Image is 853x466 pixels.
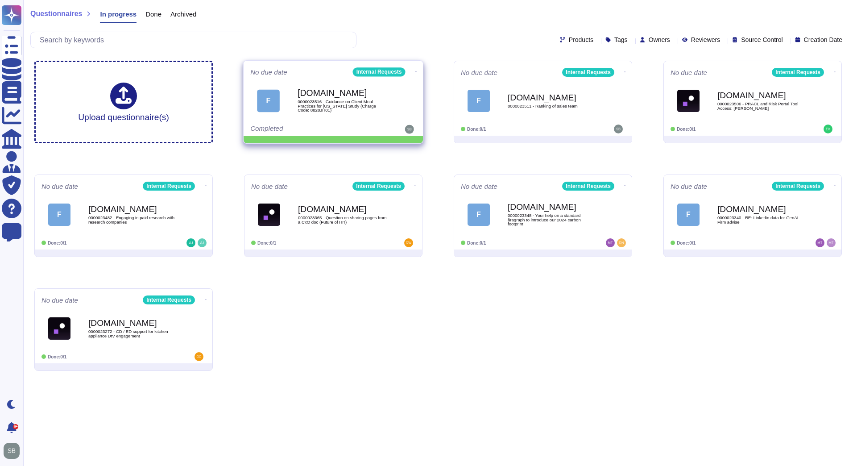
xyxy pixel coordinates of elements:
button: user [2,441,26,461]
img: user [617,238,626,247]
img: Logo [48,317,70,340]
span: No due date [41,297,78,304]
span: Done [145,11,161,17]
span: In progress [100,11,137,17]
span: Done: 0/1 [48,241,66,245]
span: Questionnaires [30,10,82,17]
span: Archived [170,11,196,17]
img: user [186,238,195,247]
span: No due date [41,183,78,190]
div: F [48,204,70,226]
img: user [827,238,836,247]
img: user [198,238,207,247]
img: user [404,238,413,247]
div: Completed [250,125,361,134]
div: F [677,204,700,226]
span: Done: 0/1 [677,241,696,245]
span: No due date [251,183,288,190]
span: Reviewers [691,37,720,43]
div: F [468,204,490,226]
img: user [195,352,203,361]
span: Products [569,37,593,43]
div: F [468,90,490,112]
div: Internal Requests [143,295,195,304]
div: F [257,89,280,112]
b: [DOMAIN_NAME] [717,205,807,213]
div: Internal Requests [772,182,824,191]
b: [DOMAIN_NAME] [508,93,597,102]
div: Upload questionnaire(s) [78,83,169,121]
span: 0000023348 - Your help on a standard âragraph to introduce our 2024 carbon footprint [508,213,597,226]
span: 0000023511 - Ranking of sales team [508,104,597,108]
b: [DOMAIN_NAME] [88,319,178,327]
input: Search by keywords [35,32,356,48]
span: Creation Date [804,37,842,43]
img: user [824,125,832,133]
span: Done: 0/1 [677,127,696,132]
span: No due date [461,69,497,76]
span: 0000023482 - Engaging in paid research with research companies [88,216,178,224]
span: 0000023506 - PRACL and Risk Portal Tool Access: [PERSON_NAME] [717,102,807,110]
img: Logo [677,90,700,112]
img: Logo [258,204,280,226]
span: Done: 0/1 [48,354,66,359]
b: [DOMAIN_NAME] [717,91,807,100]
div: 9+ [13,424,18,429]
span: Done: 0/1 [467,241,486,245]
div: Internal Requests [352,182,405,191]
b: [DOMAIN_NAME] [88,205,178,213]
span: 0000023365 - Question on sharing pages from a CxO doc (Future of HR) [298,216,387,224]
div: Internal Requests [562,182,614,191]
div: Internal Requests [143,182,195,191]
img: user [606,238,615,247]
span: Tags [614,37,628,43]
span: 0000023516 - Guidance on Client Meal Practices for [US_STATE] Study (Charge Code: 8828JH01) [298,100,388,112]
img: user [4,443,20,459]
b: [DOMAIN_NAME] [508,203,597,211]
span: 0000023272 - CD / ED support for kitchen appliance DtV engagement [88,329,178,338]
span: Done: 0/1 [257,241,276,245]
span: No due date [250,69,287,75]
div: Internal Requests [772,68,824,77]
span: No due date [671,69,707,76]
div: Internal Requests [562,68,614,77]
b: [DOMAIN_NAME] [298,89,388,97]
span: No due date [461,183,497,190]
span: No due date [671,183,707,190]
img: user [405,125,414,134]
span: Owners [649,37,670,43]
span: Done: 0/1 [467,127,486,132]
div: Internal Requests [353,67,406,76]
span: 0000023340 - RE: Linkedin data for GenAI - Firm advise [717,216,807,224]
b: [DOMAIN_NAME] [298,205,387,213]
img: user [816,238,824,247]
img: user [614,125,623,133]
span: Source Control [741,37,783,43]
